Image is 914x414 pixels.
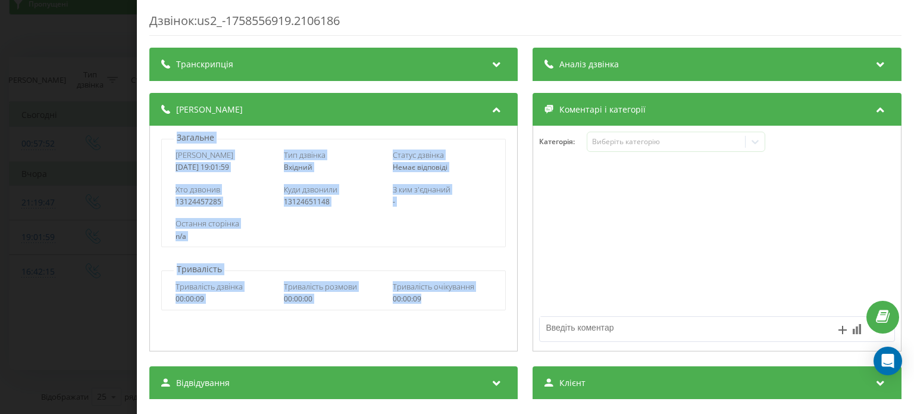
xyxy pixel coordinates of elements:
div: 00:00:09 [393,295,492,303]
div: Дзвінок : us2_-1758556919.2106186 [149,13,902,36]
span: Аналіз дзвінка [560,58,619,70]
span: [PERSON_NAME] [176,150,233,160]
span: Хто дзвонив [176,184,220,195]
div: Open Intercom Messenger [874,347,902,375]
div: - [393,198,492,206]
span: [PERSON_NAME] [176,104,243,116]
span: Транскрипція [176,58,233,70]
div: n/a [176,232,492,241]
h4: Категорія : [540,138,587,146]
span: Тривалість дзвінка [176,281,243,292]
span: Тип дзвінка [284,150,326,160]
span: Відвідування [176,377,230,389]
span: Тривалість розмови [284,281,358,292]
div: [DATE] 19:01:59 [176,163,275,172]
div: 13124457285 [176,198,275,206]
span: Статус дзвінка [393,150,444,160]
div: 00:00:00 [284,295,384,303]
span: Остання сторінка [176,218,239,229]
span: Клієнт [560,377,586,389]
div: 13124651148 [284,198,384,206]
span: Куди дзвонили [284,184,338,195]
span: Немає відповіді [393,162,447,172]
div: Виберіть категорію [592,137,741,147]
span: Коментарі і категорії [560,104,646,116]
p: Загальне [174,132,217,144]
span: Тривалість очікування [393,281,474,292]
div: 00:00:09 [176,295,275,303]
span: З ким з'єднаний [393,184,450,195]
p: Тривалість [174,263,225,275]
span: Вхідний [284,162,313,172]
